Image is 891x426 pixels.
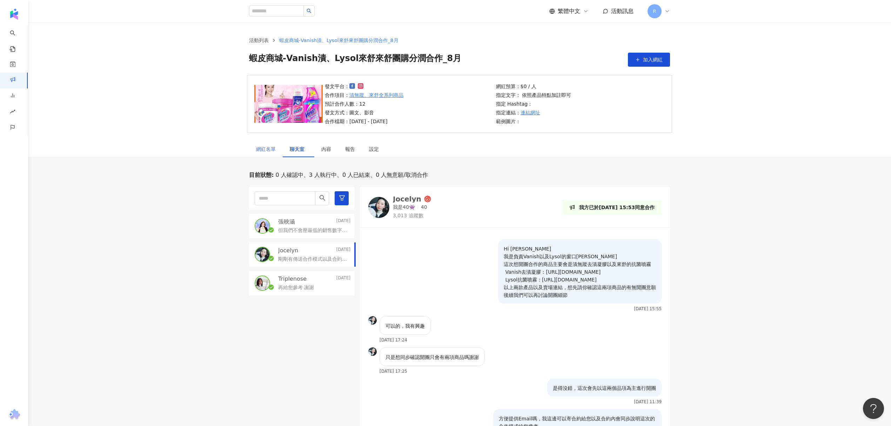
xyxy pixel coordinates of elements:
[611,8,634,14] span: 活動訊息
[10,105,15,120] span: rise
[368,316,377,325] img: KOL Avatar
[393,195,421,202] div: Jocelyn
[279,38,398,43] span: 蝦皮商城-Vanish漬、Lysol來舒來舒團購分潤合作_8月
[339,195,345,201] span: filter
[345,145,355,153] div: 報告
[504,245,656,299] p: Hi [PERSON_NAME] 我是負責Vanish以及Lysol的窗口[PERSON_NAME] 這次想開團合作的商品主要會是漬無蹤去漬凝膠以及來舒的抗菌噴霧 Vanish去漬凝膠：[URL...
[386,322,425,330] p: 可以的，我有興趣
[278,247,298,254] p: Jocelyn
[249,53,461,67] span: 蝦皮商城-Vanish漬、Lysol來舒來舒團購分潤合作_8月
[393,212,431,219] p: 3,013 追蹤數
[325,91,403,99] p: 合作項目：
[558,7,580,15] span: 繁體中文
[325,118,403,125] p: 合作檔期：[DATE] - [DATE]
[307,8,311,13] span: search
[336,247,350,254] p: [DATE]
[634,399,662,404] p: [DATE] 11:39
[496,91,571,99] p: 指定文字： 依照產品特點加註即可
[521,109,540,117] a: 連結網址
[643,57,663,62] span: 加入網紅
[579,204,655,211] p: 我方已於[DATE] 15:53同意合作
[496,109,571,117] p: 指定連結：
[496,118,571,125] p: 範例圖片：
[278,256,348,263] p: 剛剛有傳送合作模式以及合約內容給您囉 後續合作模式上有任何疑問可以直接在這邊詢問!
[255,276,269,290] img: KOL Avatar
[249,171,274,179] p: 目前狀態 :
[349,91,403,99] a: 漬無蹤、來舒全系列商品
[325,109,403,117] p: 發文方式：圖文、影音
[10,25,24,53] a: search
[278,227,348,234] p: 但我們不會壓最低的銷售數字，純粹按照折扣碼的使用次數給您做分潤而已，可以再參考看看配合模式!
[278,218,295,226] p: 張映涵
[319,195,326,201] span: search
[321,145,331,153] div: 內容
[8,8,20,20] img: logo icon
[290,147,307,152] span: 聊天室
[393,204,415,211] p: 我是40👾
[325,82,403,90] p: 發文平台：
[7,409,21,420] img: chrome extension
[256,145,276,153] div: 網紅名單
[628,53,670,67] button: 加入網紅
[368,197,389,218] img: KOL Avatar
[336,275,350,283] p: [DATE]
[496,100,571,108] p: 指定 Hashtag：
[421,204,427,211] p: 40
[368,195,431,219] a: KOL AvatarJocelyn我是40👾403,013 追蹤數
[254,85,323,123] img: 漬無蹤、來舒全系列商品
[380,369,407,374] p: [DATE] 17:25
[255,247,269,261] img: KOL Avatar
[553,384,656,392] p: 是得沒錯，這次會先以這兩個品項為主進行開團
[325,100,403,108] p: 預計合作人數：12
[255,219,269,233] img: KOL Avatar
[369,145,379,153] div: 設定
[278,284,314,291] p: 再給您參考 謝謝
[496,82,571,90] p: 網紅預算：$0 / 人
[634,306,662,311] p: [DATE] 15:55
[653,7,656,15] span: R
[368,347,377,356] img: KOL Avatar
[386,353,479,361] p: 只是想同步確認開團只會有兩項商品嗎謝謝
[863,398,884,419] iframe: Help Scout Beacon - Open
[336,218,350,226] p: [DATE]
[380,338,407,342] p: [DATE] 17:24
[278,275,307,283] p: Triplenose
[248,36,270,44] a: 活動列表
[274,171,428,179] span: 0 人確認中、3 人執行中、0 人已結束、0 人無意願/取消合作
